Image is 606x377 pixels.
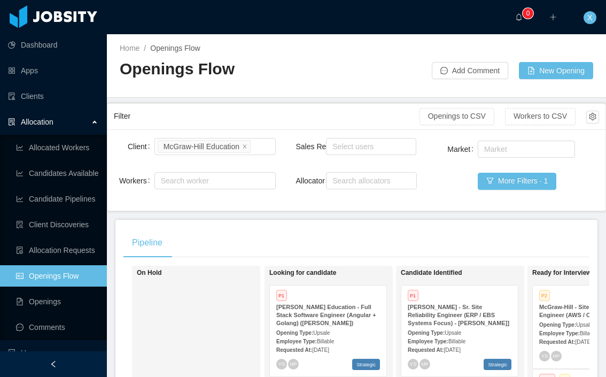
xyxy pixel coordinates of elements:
span: Upsale [313,330,330,336]
a: icon: robotUsers [8,342,98,364]
span: P1 [276,290,287,301]
strong: Opening Type: [408,330,445,336]
a: Home [120,44,139,52]
h1: On Hold [137,269,286,277]
span: [DATE] [444,347,460,353]
input: Allocator [329,174,335,187]
span: Billable [317,338,334,344]
strong: Requested At: [408,347,444,353]
span: MP [422,361,428,366]
div: Filter [114,106,419,126]
a: icon: messageComments [16,317,98,338]
span: YS [541,353,548,359]
span: P2 [539,290,550,301]
label: Client [128,142,154,151]
span: Upsale [445,330,461,336]
input: Market [481,143,487,156]
i: icon: bell [515,13,523,21]
label: Sales Rep [296,142,337,151]
span: YS [409,361,416,367]
strong: Requested At: [276,347,312,353]
h1: Looking for candidate [269,269,419,277]
strong: Employee Type: [539,330,580,336]
button: icon: messageAdd Comment [432,62,508,79]
button: icon: file-addNew Opening [519,62,593,79]
i: icon: solution [8,118,15,126]
a: icon: file-searchClient Discoveries [16,214,98,235]
input: Workers [158,174,164,187]
h2: Openings Flow [120,58,356,80]
i: icon: close [242,143,247,150]
a: icon: idcardOpenings Flow [16,265,98,287]
li: McGraw-Hill Education [158,140,251,153]
div: Market [484,144,564,155]
a: icon: line-chartAllocated Workers [16,137,98,158]
span: / [144,44,146,52]
strong: Requested At: [539,339,575,345]
span: P1 [408,290,418,301]
h1: Candidate Identified [401,269,550,277]
span: Billable [448,338,465,344]
sup: 0 [523,8,533,19]
span: Allocation [21,118,53,126]
strong: Opening Type: [539,322,576,328]
span: YS [278,361,285,367]
a: icon: pie-chartDashboard [8,34,98,56]
a: icon: line-chartCandidates Available [16,163,98,184]
button: Workers to CSV [505,108,576,125]
label: Market [447,145,478,153]
span: Billable [580,330,597,336]
strong: [PERSON_NAME] Education - Full Stack Software Engineer (Angular + Golang) ([PERSON_NAME]) [276,304,376,326]
span: Strategic [352,359,380,370]
span: MP [290,361,297,366]
div: McGraw-Hill Education [164,141,239,152]
a: icon: line-chartCandidate Pipelines [16,188,98,210]
div: Select users [332,141,405,152]
input: Sales Rep [329,140,335,153]
a: icon: file-doneAllocation Requests [16,240,98,261]
span: Openings Flow [150,44,200,52]
i: icon: plus [549,13,557,21]
a: icon: file-textOpenings [16,291,98,312]
strong: Employee Type: [408,338,448,344]
button: icon: setting [586,111,599,124]
span: Strategic [484,359,511,370]
strong: Employee Type: [276,338,317,344]
div: Search worker [161,175,260,186]
div: Search allocators [332,175,406,186]
button: Openings to CSV [419,108,494,125]
span: MP [553,353,560,358]
a: icon: appstoreApps [8,60,98,81]
span: Upsale [576,322,593,328]
label: Workers [119,176,154,185]
span: [DATE] [575,339,592,345]
input: Client [253,140,259,153]
div: Pipeline [123,228,171,258]
span: [DATE] [312,347,329,353]
strong: [PERSON_NAME] - Sr. Site Reliability Engineer (ERP / EBS Systems Focus) - [PERSON_NAME]] [408,304,509,326]
span: X [587,11,592,24]
button: icon: filterMore Filters · 1 [478,173,556,190]
label: Allocator [296,176,332,185]
a: icon: auditClients [8,86,98,107]
strong: Opening Type: [276,330,313,336]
